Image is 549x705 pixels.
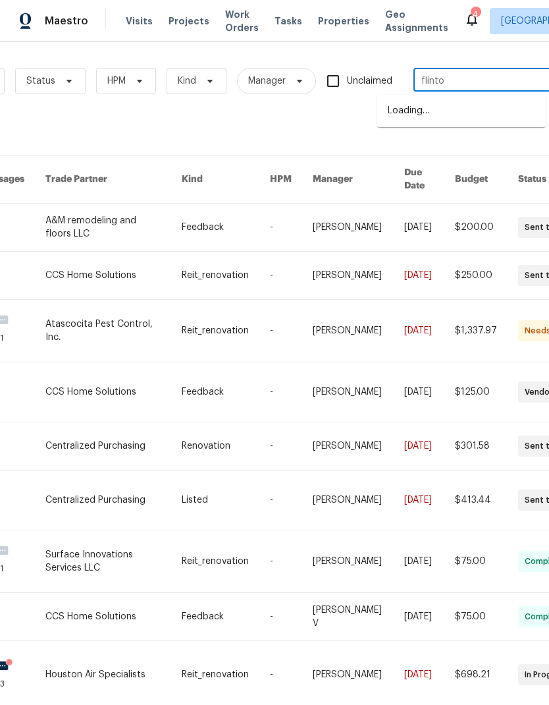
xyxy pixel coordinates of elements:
input: Enter in an address [413,71,545,92]
th: Trade Partner [35,155,171,204]
th: Budget [444,155,508,204]
div: Loading… [377,95,546,127]
td: - [259,362,302,422]
td: Feedback [171,362,259,422]
span: HPM [107,74,126,88]
td: Centralized Purchasing [35,422,171,470]
span: Visits [126,14,153,28]
td: Reit_renovation [171,300,259,362]
td: [PERSON_NAME] [302,422,394,470]
td: Renovation [171,422,259,470]
span: Status [26,74,55,88]
span: Projects [169,14,209,28]
th: Due Date [394,155,444,204]
span: Properties [318,14,369,28]
td: - [259,252,302,300]
th: Kind [171,155,259,204]
td: [PERSON_NAME] [302,362,394,422]
span: Geo Assignments [385,8,448,34]
td: CCS Home Solutions [35,252,171,300]
td: [PERSON_NAME] [302,470,394,530]
td: - [259,204,302,252]
span: Work Orders [225,8,259,34]
th: HPM [259,155,302,204]
td: Listed [171,470,259,530]
td: Reit_renovation [171,530,259,593]
td: [PERSON_NAME] V [302,593,394,641]
td: - [259,300,302,362]
td: Surface Innovations Services LLC [35,530,171,593]
td: [PERSON_NAME] [302,204,394,252]
td: - [259,593,302,641]
td: - [259,470,302,530]
td: A&M remodeling and floors LLC [35,204,171,252]
td: CCS Home Solutions [35,593,171,641]
div: 4 [471,8,480,21]
td: [PERSON_NAME] [302,252,394,300]
span: Kind [178,74,196,88]
td: CCS Home Solutions [35,362,171,422]
td: [PERSON_NAME] [302,300,394,362]
span: Unclaimed [347,74,392,88]
td: Atascocita Pest Control, Inc. [35,300,171,362]
td: Centralized Purchasing [35,470,171,530]
td: Reit_renovation [171,252,259,300]
th: Manager [302,155,394,204]
td: - [259,530,302,593]
td: [PERSON_NAME] [302,530,394,593]
span: Tasks [274,16,302,26]
span: Maestro [45,14,88,28]
span: Manager [248,74,286,88]
td: Feedback [171,593,259,641]
td: Feedback [171,204,259,252]
td: - [259,422,302,470]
